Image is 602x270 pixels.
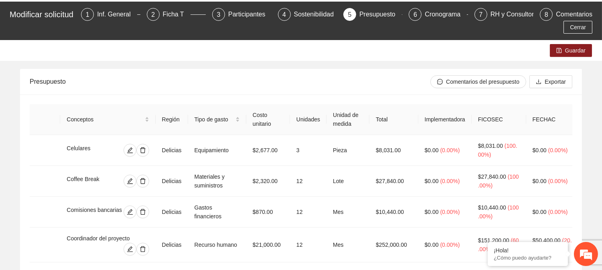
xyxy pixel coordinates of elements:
span: 7 [479,11,482,18]
div: 3Participantes [212,8,271,21]
span: ( 0.00% ) [440,147,460,153]
span: $50,400.00 [533,237,561,244]
span: edit [124,147,136,153]
span: ( 0.00% ) [440,178,460,184]
td: $10,440.00 [369,197,418,228]
td: $8,031.00 [369,135,418,166]
td: 12 [290,166,326,197]
span: ( 100.00% ) [478,173,519,189]
td: Delicias [156,166,188,197]
span: $0.00 [533,209,547,215]
div: Ficha T [163,8,191,21]
span: edit [124,246,136,252]
td: Pieza [326,135,369,166]
span: $0.00 [425,242,439,248]
button: edit [124,243,136,256]
div: Presupuesto [359,8,402,21]
span: Conceptos [67,115,143,124]
textarea: Escriba su mensaje y pulse “Intro” [4,183,153,211]
th: Unidad de medida [326,104,369,135]
td: Recurso humano [188,228,246,262]
div: RH y Consultores [491,8,547,21]
th: FICOSEC [472,104,526,135]
button: Cerrar [563,21,592,34]
td: Mes [326,228,369,262]
td: 12 [290,197,326,228]
span: ( 100.00% ) [478,204,519,220]
th: Tipo de gasto [188,104,246,135]
div: 7RH y Consultores [474,8,533,21]
div: 2Ficha T [147,8,206,21]
span: Cerrar [570,23,586,32]
span: delete [137,178,149,184]
button: edit [124,206,136,218]
span: download [536,79,541,85]
span: $0.00 [533,147,547,153]
span: $0.00 [425,178,439,184]
button: delete [136,206,149,218]
td: Delicias [156,228,188,262]
th: Costo unitario [246,104,290,135]
p: ¿Cómo puedo ayudarte? [494,255,562,261]
span: $0.00 [425,209,439,215]
div: Minimizar ventana de chat en vivo [132,4,151,23]
span: ( 0.00% ) [440,209,460,215]
span: 4 [282,11,286,18]
span: 8 [545,11,548,18]
th: Región [156,104,188,135]
td: $252,000.00 [369,228,418,262]
span: Estamos en línea. [47,89,111,170]
td: $2,320.00 [246,166,290,197]
span: ( 0.00% ) [548,209,568,215]
span: ( 0.00% ) [440,242,460,248]
div: 6Cronograma [409,8,468,21]
button: edit [124,144,136,157]
div: Coordinador del proyecto [67,234,149,243]
span: 2 [151,11,155,18]
span: ( 60.00% ) [478,237,519,252]
span: $10,440.00 [478,204,506,211]
span: ( 0.00% ) [548,178,568,184]
td: Gastos financieros [188,197,246,228]
span: save [556,48,562,54]
span: 3 [217,11,221,18]
span: Exportar [545,77,566,86]
button: saveGuardar [550,44,592,57]
div: Modificar solicitud [10,8,76,21]
span: edit [124,178,136,184]
button: delete [136,175,149,187]
button: edit [124,175,136,187]
th: Implementadora [418,104,472,135]
td: $27,840.00 [369,166,418,197]
td: 3 [290,135,326,166]
div: Sostenibilidad [294,8,341,21]
div: Presupuesto [30,70,430,93]
div: ¡Hola! [494,247,562,254]
span: Guardar [565,46,586,55]
div: Comisiones bancarias [67,206,122,218]
span: message [437,79,443,85]
td: Lote [326,166,369,197]
span: $0.00 [425,147,439,153]
span: Comentarios del presupuesto [446,77,519,86]
div: Comentarios [556,8,592,21]
span: delete [137,209,149,215]
div: 1Inf. General [81,8,140,21]
div: 5Presupuesto [343,8,402,21]
span: ( 0.00% ) [548,147,568,153]
span: 5 [348,11,352,18]
span: edit [124,209,136,215]
button: delete [136,144,149,157]
td: $21,000.00 [246,228,290,262]
td: Mes [326,197,369,228]
div: Inf. General [97,8,137,21]
span: $8,031.00 [478,143,503,149]
th: Unidades [290,104,326,135]
div: 8Comentarios [540,8,592,21]
td: 12 [290,228,326,262]
span: 1 [86,11,89,18]
span: 6 [413,11,417,18]
td: Delicias [156,197,188,228]
th: Conceptos [60,104,155,135]
td: $870.00 [246,197,290,228]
